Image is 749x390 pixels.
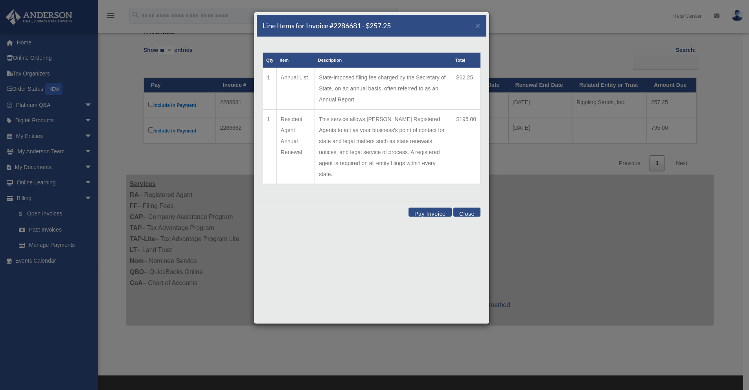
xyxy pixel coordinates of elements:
[409,208,452,217] button: Pay Invoice
[315,53,452,68] th: Description
[453,208,480,217] button: Close
[452,68,480,110] td: $62.25
[315,68,452,110] td: State-imposed filing fee charged by the Secretary of State, on an annual basis, often referred to...
[263,21,391,31] h5: Line Items for Invoice #2286681 - $257.25
[452,109,480,184] td: $195.00
[452,53,480,68] th: Total
[475,21,480,30] span: ×
[276,109,315,184] td: Resident Agent Annual Renewal
[276,68,315,110] td: Annual List
[276,53,315,68] th: Item
[263,109,277,184] td: 1
[315,109,452,184] td: This service allows [PERSON_NAME] Registered Agents to act as your business's point of contact fo...
[263,68,277,110] td: 1
[475,21,480,29] button: Close
[263,53,277,68] th: Qty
